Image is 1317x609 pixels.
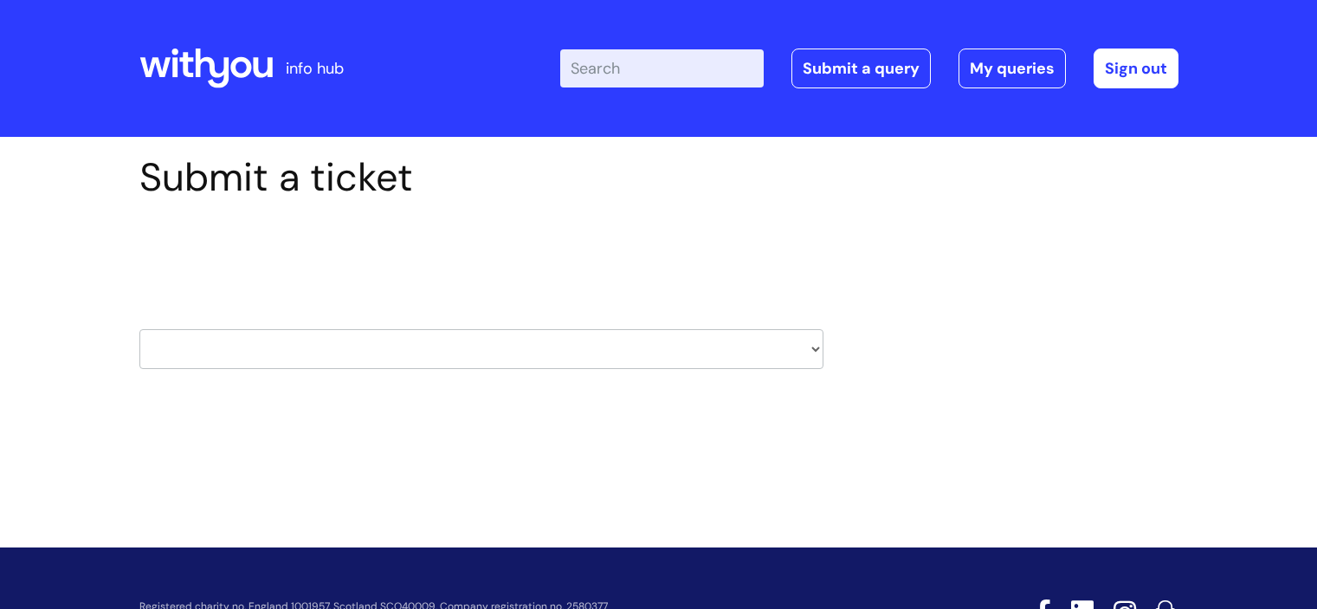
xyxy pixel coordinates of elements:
[959,49,1066,88] a: My queries
[1094,49,1178,88] a: Sign out
[286,55,344,82] p: info hub
[139,241,823,273] h2: Select issue type
[560,49,764,87] input: Search
[560,49,1178,88] div: | -
[139,154,823,201] h1: Submit a ticket
[791,49,931,88] a: Submit a query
